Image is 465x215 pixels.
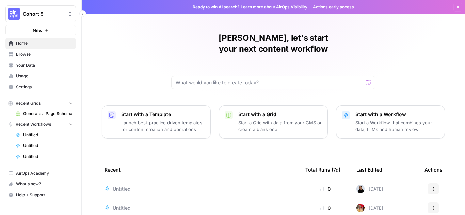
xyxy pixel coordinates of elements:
span: Home [16,40,73,47]
div: Last Edited [356,160,382,179]
a: Untitled [105,185,294,192]
div: Total Runs (7d) [305,160,340,179]
a: Untitled [105,204,294,211]
p: Start a Workflow that combines your data, LLMs and human review [355,119,439,133]
a: Untitled [13,129,76,140]
p: Start with a Template [121,111,205,118]
button: Start with a WorkflowStart a Workflow that combines your data, LLMs and human review [336,105,445,139]
span: Settings [16,84,73,90]
a: Home [5,38,76,49]
button: What's new? [5,179,76,190]
button: Start with a TemplateLaunch best-practice driven templates for content creation and operations [102,105,211,139]
div: Actions [424,160,443,179]
div: [DATE] [356,185,383,193]
button: Recent Workflows [5,119,76,129]
div: 0 [305,185,346,192]
span: Generate a Page Schema [23,111,73,117]
a: Your Data [5,60,76,71]
a: Learn more [241,4,263,10]
div: 0 [305,204,346,211]
span: Recent Grids [16,100,41,106]
p: Start with a Workflow [355,111,439,118]
span: Untitled [23,132,73,138]
button: Start with a GridStart a Grid with data from your CMS or create a blank one [219,105,328,139]
a: Generate a Page Schema [13,108,76,119]
span: Untitled [23,143,73,149]
span: Untitled [113,204,131,211]
a: Settings [5,82,76,92]
span: New [33,27,43,34]
div: [DATE] [356,204,383,212]
span: AirOps Academy [16,170,73,176]
div: What's new? [6,179,76,189]
img: exl12kjf8yrej6cnedix31pud7gv [356,204,365,212]
a: Usage [5,71,76,82]
button: New [5,25,76,35]
span: Help + Support [16,192,73,198]
span: Ready to win AI search? about AirOps Visibility [193,4,307,10]
h1: [PERSON_NAME], let's start your next content workflow [171,33,375,54]
span: Your Data [16,62,73,68]
p: Start with a Grid [238,111,322,118]
button: Help + Support [5,190,76,200]
p: Start a Grid with data from your CMS or create a blank one [238,119,322,133]
a: AirOps Academy [5,168,76,179]
span: Untitled [113,185,131,192]
span: Cohort 5 [23,11,64,17]
input: What would you like to create today? [176,79,363,86]
img: vio31xwqbzqwqde1387k1bp3keqw [356,185,365,193]
span: Browse [16,51,73,57]
button: Workspace: Cohort 5 [5,5,76,22]
a: Untitled [13,140,76,151]
button: Recent Grids [5,98,76,108]
div: Recent [105,160,294,179]
span: Untitled [23,154,73,160]
span: Actions early access [313,4,354,10]
span: Recent Workflows [16,121,51,127]
span: Usage [16,73,73,79]
a: Browse [5,49,76,60]
a: Untitled [13,151,76,162]
p: Launch best-practice driven templates for content creation and operations [121,119,205,133]
img: Cohort 5 Logo [8,8,20,20]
